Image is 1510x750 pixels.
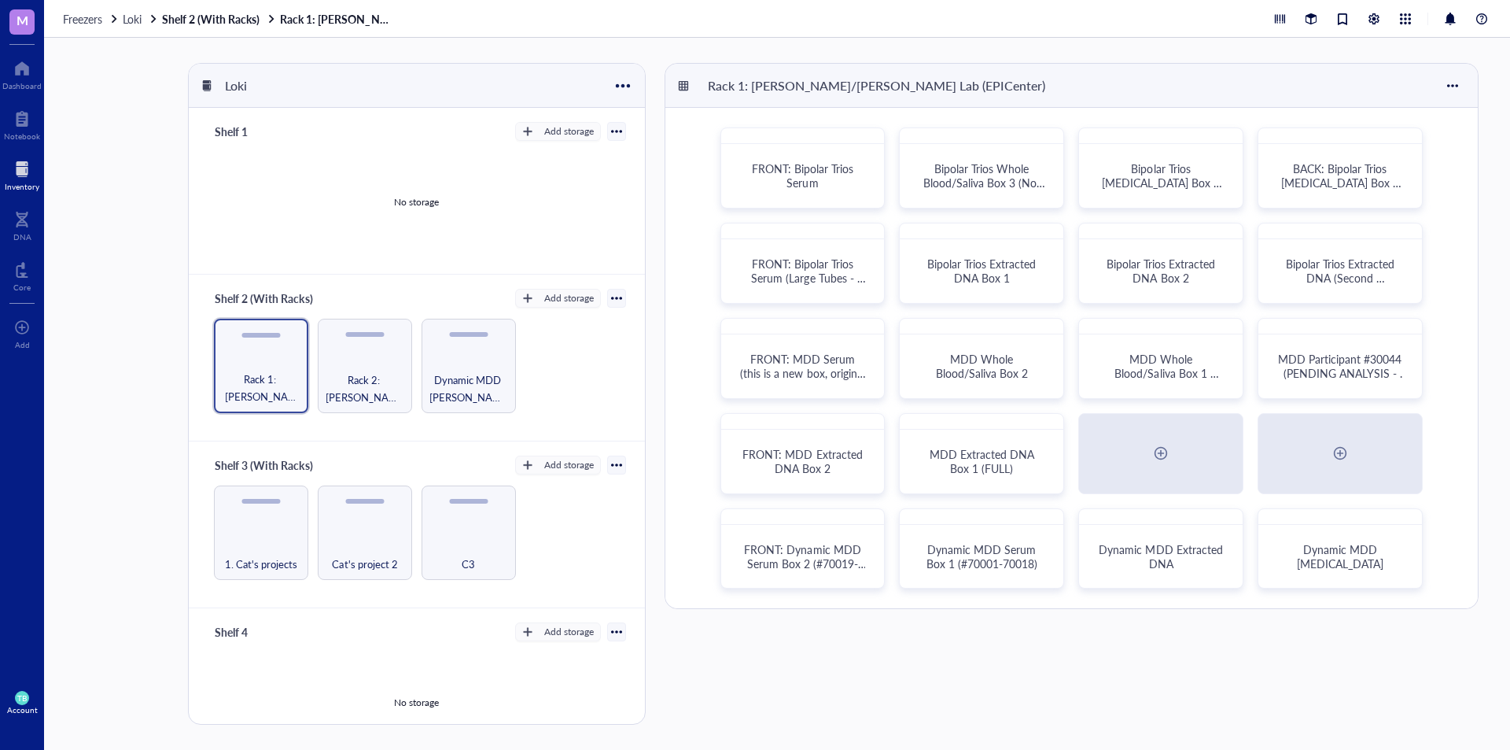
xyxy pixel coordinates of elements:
span: TB [17,693,27,703]
span: Bipolar Trios Extracted DNA (Second Aliquots/Extras) [1286,256,1398,300]
a: DNA [13,207,31,242]
div: No storage [394,696,439,710]
span: Rack 2: [PERSON_NAME]/[PERSON_NAME] Lab (EPICenter) [325,371,405,406]
a: Shelf 2 (With Racks)Rack 1: [PERSON_NAME]/[PERSON_NAME] Lab (EPICenter) [162,12,398,26]
span: Cat's project 2 [332,556,397,573]
span: MDD Extracted DNA Box 1 (FULL) [930,446,1037,476]
span: Bipolar Trios Extracted DNA Box 1 [927,256,1039,286]
div: Add storage [544,625,594,639]
span: BACK: Bipolar Trios [MEDICAL_DATA] Box 1 (FULL) [1281,161,1402,205]
a: Freezers [63,12,120,26]
span: MDD Whole Blood/Saliva Box 2 [936,351,1028,381]
span: Freezers [63,11,102,27]
div: Notebook [4,131,40,141]
span: Bipolar Trios [MEDICAL_DATA] Box 2 (FULL) [1102,161,1223,205]
div: No storage [394,195,439,209]
span: Bipolar Trios Extracted DNA Box 2 [1107,256,1218,286]
a: Notebook [4,106,40,141]
a: Inventory [5,157,39,191]
a: Dashboard [2,56,42,91]
button: Add storage [515,289,601,308]
a: Loki [123,12,159,26]
span: C3 [462,556,475,573]
span: Dynamic MDD [MEDICAL_DATA] [1297,541,1383,571]
span: Rack 1: [PERSON_NAME]/[PERSON_NAME] Lab (EPICenter) [222,371,300,405]
a: Core [13,257,31,292]
span: FRONT: Dynamic MDD Serum Box 2 (#70019-70036) [744,541,867,586]
div: Core [13,283,31,292]
span: MDD Participant #30044 (PENDING ANALYSIS - see sample notes) [1278,351,1409,395]
span: M [17,10,28,30]
span: Dynamic MDD [PERSON_NAME] Boxes (to the right of the racks) [429,371,509,406]
div: Shelf 2 (With Racks) [208,287,319,309]
span: 1. Cat's projects [225,556,297,573]
span: Bipolar Trios Whole Blood/Saliva Box 3 (Not Full) [923,161,1045,205]
div: Shelf 1 [208,120,302,142]
div: Add storage [544,458,594,472]
div: Dashboard [2,81,42,91]
div: Shelf 3 (With Racks) [208,454,319,476]
div: Rack 1: [PERSON_NAME]/[PERSON_NAME] Lab (EPICenter) [701,72,1052,99]
span: FRONT: MDD Extracted DNA Box 2 [742,446,865,476]
div: Shelf 4 [208,621,302,643]
span: Dynamic MDD Extracted DNA [1099,541,1225,571]
button: Add storage [515,623,601,641]
span: Loki [123,11,142,27]
div: Add storage [544,291,594,305]
div: Add storage [544,124,594,139]
span: FRONT: Bipolar Trios Serum [752,161,856,190]
span: MDD Whole Blood/Saliva Box 1 (FULL) [1114,351,1218,395]
div: Add [15,340,30,349]
span: Dynamic MDD Serum Box 1 (#70001-70018) [926,541,1040,571]
div: Inventory [5,182,39,191]
div: Loki [218,72,312,99]
div: Account [7,705,38,715]
span: FRONT: Bipolar Trios Serum (Large Tubes - BAG) [751,256,865,300]
div: DNA [13,232,31,242]
button: Add storage [515,122,601,141]
button: Add storage [515,456,601,475]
